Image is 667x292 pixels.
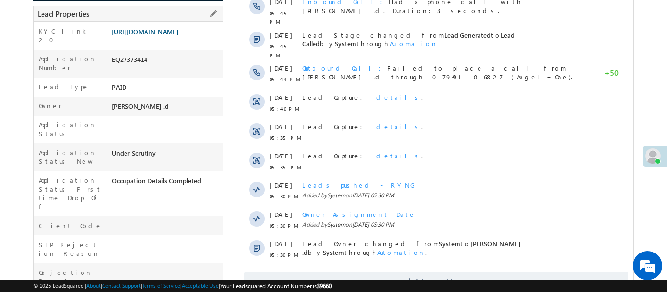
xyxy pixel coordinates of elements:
[63,89,149,97] span: Inbound Call
[30,122,52,131] span: [DATE]
[49,8,122,22] div: All Selected
[63,89,283,106] span: Had a phone call with [PERSON_NAME] .d. Duration:8 seconds.
[30,273,52,281] span: [DATE]
[30,185,52,194] span: [DATE]
[63,122,275,139] span: Lead Called
[63,185,129,193] span: Lead Capture:
[30,167,60,175] span: 05:44 PM
[30,214,52,223] span: [DATE]
[150,131,198,139] span: Automation
[39,82,89,91] label: Lead Type
[112,27,178,36] a: [URL][DOMAIN_NAME]
[30,243,52,252] span: [DATE]
[63,243,129,252] span: Lead Capture:
[30,100,60,118] span: 05:45 PM
[137,243,182,252] span: details
[109,55,223,68] div: EQ27373414
[113,283,155,291] span: [DATE] 05:30 PM
[39,240,102,258] label: STP Rejection Reason
[205,122,251,131] span: Lead Generated
[113,67,155,74] span: [DATE] 05:45 PM
[63,122,275,139] span: Lead Stage changed from to by through
[30,254,60,263] span: 05:35 PM
[63,243,351,252] div: .
[63,214,351,223] div: .
[30,89,52,98] span: [DATE]
[39,55,102,72] label: Application Number
[63,185,351,194] div: .
[142,282,180,289] a: Terms of Service
[317,282,332,290] span: 39660
[30,156,52,164] span: [DATE]
[137,214,182,222] span: details
[220,282,332,290] span: Your Leadsquared Account Number is
[63,56,182,64] span: Lead Talked Activity
[30,134,60,151] span: 05:45 PM
[63,66,351,75] span: Added by on
[147,7,160,22] span: Time
[10,7,43,22] span: Activity Type
[30,56,52,65] span: [DATE]
[102,282,141,289] a: Contact Support
[88,283,106,291] span: System
[39,101,62,110] label: Owner
[96,131,117,139] span: System
[109,148,223,162] div: Under Scrutiny
[63,156,148,164] span: Outbound Call
[39,148,102,166] label: Application Status New
[39,120,102,138] label: Application Status
[39,176,102,211] label: Application Status First time Drop Off
[30,196,60,205] span: 05:40 PM
[10,38,42,47] div: Today
[365,160,379,172] span: +50
[63,283,351,292] span: Added by on
[112,102,168,110] span: [PERSON_NAME] .d
[168,11,188,19] div: All Time
[137,185,182,193] span: details
[51,11,80,19] div: All Selected
[86,282,101,289] a: About
[30,225,60,234] span: 05:35 PM
[39,221,102,230] label: Client Code
[39,268,102,286] label: Objection Remark
[63,214,129,222] span: Lead Capture:
[33,281,332,291] span: © 2025 LeadSquared | | | | |
[182,282,219,289] a: Acceptable Use
[63,273,176,281] span: Leads pushed - RYNG
[88,67,106,74] span: System
[109,82,223,96] div: PAID
[38,9,89,19] span: Lead Properties
[109,176,223,190] div: Occupation Details Completed
[30,67,60,85] span: 05:45 PM
[39,27,102,44] label: KYC link 2_0
[63,156,333,173] span: Failed to place a call from [PERSON_NAME] .d through 07949106827 (Angel+One).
